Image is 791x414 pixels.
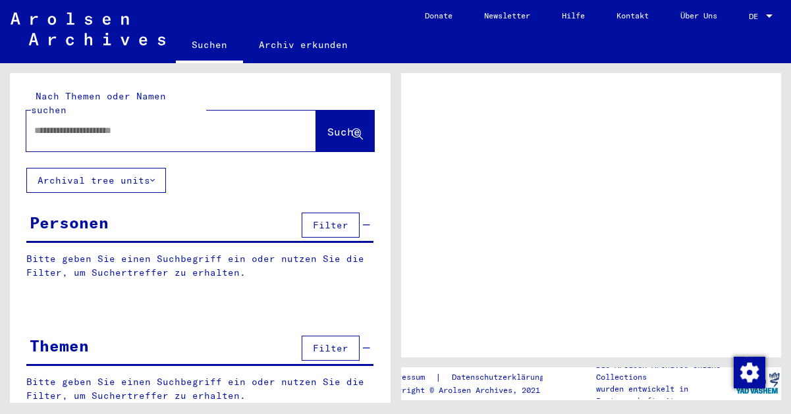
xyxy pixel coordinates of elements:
img: Zustimmung ändern [734,357,765,388]
a: Datenschutzerklärung [441,371,560,384]
div: Themen [30,334,89,357]
button: Archival tree units [26,168,166,193]
span: Filter [313,219,348,231]
div: | [383,371,560,384]
span: Filter [313,342,348,354]
button: Filter [302,336,360,361]
mat-label: Nach Themen oder Namen suchen [31,90,166,116]
img: Arolsen_neg.svg [11,13,165,45]
span: DE [749,12,763,21]
a: Archiv erkunden [243,29,364,61]
p: Copyright © Arolsen Archives, 2021 [383,384,560,396]
p: Bitte geben Sie einen Suchbegriff ein oder nutzen Sie die Filter, um Suchertreffer zu erhalten. [26,252,373,280]
p: Die Arolsen Archives Online-Collections [596,359,733,383]
button: Filter [302,213,360,238]
a: Impressum [383,371,435,384]
div: Personen [30,211,109,234]
button: Suche [316,111,374,151]
p: wurden entwickelt in Partnerschaft mit [596,383,733,407]
span: Suche [327,125,360,138]
a: Suchen [176,29,243,63]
